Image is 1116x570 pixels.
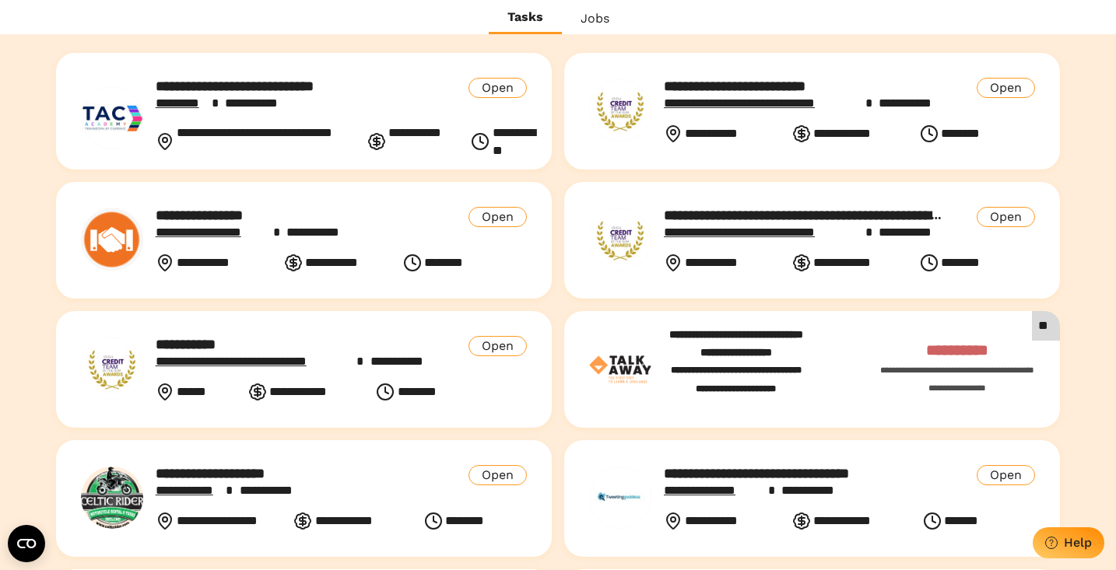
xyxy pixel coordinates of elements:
[977,78,1035,98] div: Open
[977,207,1035,227] div: Open
[489,2,562,34] button: Tasks
[562,2,628,34] button: Jobs
[589,338,651,400] img: logo-DiDslwpS.svg
[469,78,527,98] div: Open
[1033,527,1104,558] button: Help
[469,336,527,356] div: Open
[977,465,1035,485] div: Open
[469,465,527,485] div: Open
[8,525,45,562] button: Open CMP widget
[1064,535,1092,550] div: Help
[469,207,527,227] div: Open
